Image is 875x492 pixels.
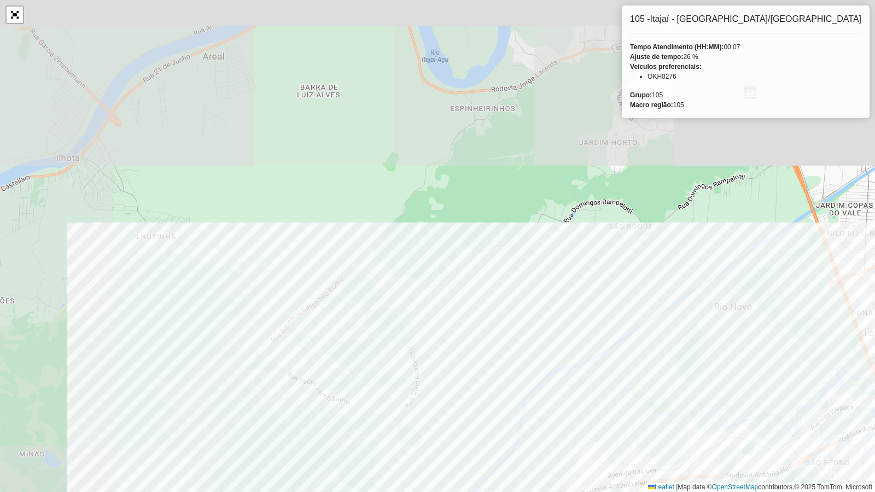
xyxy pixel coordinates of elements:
[647,72,861,81] li: OKH0276
[648,483,674,491] a: Leaflet
[630,91,652,99] strong: Grupo:
[630,14,861,24] h6: 105 -Itajaí - [GEOGRAPHIC_DATA]/[GEOGRAPHIC_DATA]
[630,53,683,61] strong: Ajuste de tempo:
[630,43,724,51] strong: Tempo Atendimento (HH:MM):
[676,483,678,491] span: |
[630,63,702,71] strong: Veículos preferenciais:
[712,483,759,491] a: OpenStreetMap
[645,483,875,492] div: Map data © contributors,© 2025 TomTom, Microsoft
[7,7,23,23] a: Abrir mapa em tela cheia
[630,101,673,109] strong: Macro região:
[630,90,861,100] div: 105
[630,42,861,52] div: 00:07
[630,100,861,110] div: 105
[630,52,861,62] div: 26 %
